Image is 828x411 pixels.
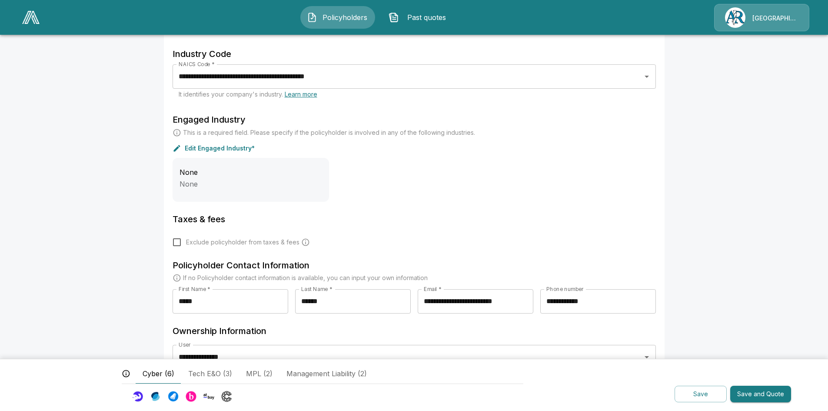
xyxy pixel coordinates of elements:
span: Tech E&O (3) [188,368,232,379]
p: Edit Engaged Industry* [185,145,255,151]
span: None [180,180,198,188]
button: Past quotes IconPast quotes [382,6,457,29]
h6: Ownership Information [173,324,656,338]
span: Management Liability (2) [286,368,367,379]
span: Policyholders [321,12,369,23]
button: Policyholders IconPolicyholders [300,6,375,29]
span: None [180,168,198,177]
h6: Industry Code [173,47,656,61]
img: Carrier Logo [186,391,196,402]
img: Carrier Logo [168,391,179,402]
img: Carrier Logo [203,391,214,402]
svg: Carrier and processing fees will still be applied [301,238,310,247]
span: Exclude policyholder from taxes & fees [186,238,299,247]
h6: Taxes & fees [173,212,656,226]
label: NAICS Code * [179,60,215,68]
span: Cyber (6) [143,368,174,379]
img: AA Logo [22,11,40,24]
h6: Policyholder Contact Information [173,258,656,272]
label: Last Name * [301,285,332,293]
button: Open [641,70,653,83]
span: MPL (2) [246,368,273,379]
p: This is a required field. Please specify if the policyholder is involved in any of the following ... [183,128,475,137]
label: User [179,341,191,348]
span: Past quotes [402,12,450,23]
label: First Name * [179,285,210,293]
p: If no Policyholder contact information is available, you can input your own information [183,274,428,282]
img: Carrier Logo [221,391,232,402]
label: Phone number [546,285,584,293]
h6: Engaged Industry [173,113,656,127]
span: It identifies your company's industry. [179,90,317,98]
button: Open [641,351,653,363]
img: Past quotes Icon [389,12,399,23]
img: Policyholders Icon [307,12,317,23]
a: Learn more [285,90,317,98]
label: Email * [424,285,442,293]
